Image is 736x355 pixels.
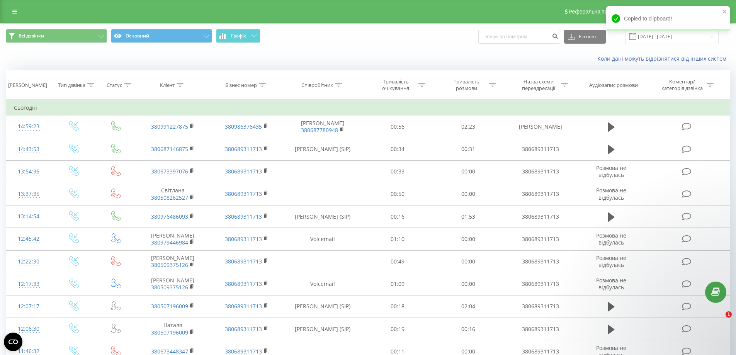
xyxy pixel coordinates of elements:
[14,142,44,157] div: 14:43:53
[283,295,362,318] td: [PERSON_NAME] (SIP)
[151,194,188,201] a: 380508262527
[136,250,209,273] td: [PERSON_NAME]
[433,228,504,250] td: 00:00
[160,82,175,88] div: Клієнт
[362,228,433,250] td: 01:10
[433,295,504,318] td: 02:04
[503,318,577,340] td: 380689311713
[225,325,262,333] a: 380689311713
[151,168,188,175] a: 380673397076
[151,302,188,310] a: 380507196009
[136,273,209,295] td: [PERSON_NAME]
[433,250,504,273] td: 00:00
[225,145,262,153] a: 380689311713
[375,78,416,92] div: Тривалість очікування
[362,138,433,160] td: 00:34
[4,333,22,351] button: Open CMP widget
[14,187,44,202] div: 13:37:35
[151,329,188,336] a: 380507196009
[151,261,188,268] a: 380509375126
[503,160,577,183] td: 380689311713
[151,123,188,130] a: 380991227875
[283,318,362,340] td: [PERSON_NAME] (SIP)
[151,348,188,355] a: 380673448347
[433,183,504,205] td: 00:00
[107,82,122,88] div: Статус
[225,82,257,88] div: Бізнес номер
[606,6,730,31] div: Copied to clipboard!
[136,228,209,250] td: [PERSON_NAME]
[225,190,262,197] a: 380689311713
[14,321,44,336] div: 12:06:30
[136,318,209,340] td: Наталя
[362,273,433,295] td: 01:09
[225,123,262,130] a: 380986376435
[225,168,262,175] a: 380689311713
[722,8,728,16] button: close
[136,183,209,205] td: Світлана
[362,318,433,340] td: 00:19
[283,273,362,295] td: Voicemail
[225,235,262,243] a: 380689311713
[518,78,559,92] div: Назва схеми переадресації
[14,119,44,134] div: 14:59:23
[362,206,433,228] td: 00:16
[362,160,433,183] td: 00:33
[433,206,504,228] td: 01:53
[14,209,44,224] div: 13:14:54
[283,138,362,160] td: [PERSON_NAME] (SIP)
[433,138,504,160] td: 00:31
[433,318,504,340] td: 00:16
[503,273,577,295] td: 380689311713
[597,55,730,62] a: Коли дані можуть відрізнятися вiд інших систем
[283,116,362,138] td: [PERSON_NAME]
[589,82,638,88] div: Аудіозапис розмови
[151,239,188,246] a: 380979446984
[564,30,606,44] button: Експорт
[151,145,188,153] a: 380687146875
[362,295,433,318] td: 00:18
[283,206,362,228] td: [PERSON_NAME] (SIP)
[503,228,577,250] td: 380689311713
[446,78,487,92] div: Тривалість розмови
[14,164,44,179] div: 13:54:36
[503,250,577,273] td: 380689311713
[225,302,262,310] a: 380689311713
[503,295,577,318] td: 380689311713
[216,29,260,43] button: Графік
[433,116,504,138] td: 02:23
[362,116,433,138] td: 00:56
[362,183,433,205] td: 00:50
[283,228,362,250] td: Voicemail
[19,33,44,39] span: Всі дзвінки
[8,82,47,88] div: [PERSON_NAME]
[225,348,262,355] a: 380689311713
[301,82,333,88] div: Співробітник
[301,126,338,134] a: 380687780948
[14,231,44,246] div: 12:45:42
[225,213,262,220] a: 380689311713
[6,29,107,43] button: Всі дзвінки
[569,8,626,15] span: Реферальна програма
[433,160,504,183] td: 00:00
[433,273,504,295] td: 00:00
[14,299,44,314] div: 12:07:17
[225,258,262,265] a: 380689311713
[231,33,246,39] span: Графік
[14,254,44,269] div: 12:22:30
[58,82,85,88] div: Тип дзвінка
[111,29,212,43] button: Основний
[503,116,577,138] td: [PERSON_NAME]
[726,311,732,318] span: 1
[710,311,728,330] iframe: Intercom live chat
[14,277,44,292] div: 12:17:33
[151,284,188,291] a: 380509375126
[503,206,577,228] td: 380689311713
[6,100,730,116] td: Сьогодні
[503,138,577,160] td: 380689311713
[151,213,188,220] a: 380976486093
[225,280,262,287] a: 380689311713
[503,183,577,205] td: 380689311713
[362,250,433,273] td: 00:49
[478,30,560,44] input: Пошук за номером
